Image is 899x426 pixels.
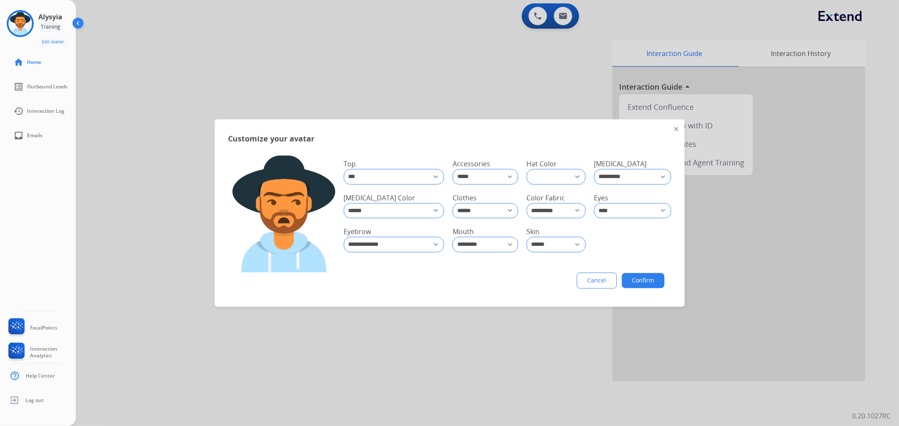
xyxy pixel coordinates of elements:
mat-icon: history [13,106,24,116]
button: Edit Avatar [38,37,67,47]
span: Mouth [453,227,474,237]
span: Clothes [453,193,477,202]
span: Home [27,59,41,66]
span: Emails [27,132,43,139]
div: Training [38,22,63,32]
span: Help Center [26,373,55,379]
img: close-button [674,127,678,131]
span: Interaction Log [27,108,64,114]
span: Skin [526,227,539,237]
a: Interaction Analytics [7,343,76,362]
mat-icon: list_alt [13,82,24,92]
span: FocalPoints [30,325,57,331]
span: Accessories [453,160,490,169]
span: Customize your avatar [228,133,314,145]
span: Hat Color [526,160,557,169]
mat-icon: inbox [13,130,24,141]
span: [MEDICAL_DATA] Color [343,193,415,202]
span: Interaction Analytics [30,346,76,359]
mat-icon: home [13,57,24,67]
span: Outbound Leads [27,83,67,90]
button: Cancel [577,273,617,289]
img: avatar [8,12,32,35]
p: 0.20.1027RC [852,411,891,421]
span: Eyes [594,193,608,202]
a: FocalPoints [7,318,57,338]
span: [MEDICAL_DATA] [594,160,647,169]
span: Eyebrow [343,227,371,237]
span: Color Fabric [526,193,565,202]
span: Log out [25,397,44,404]
h3: Alysyia [38,12,62,22]
span: Top [343,160,356,169]
button: Confirm [622,273,664,288]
